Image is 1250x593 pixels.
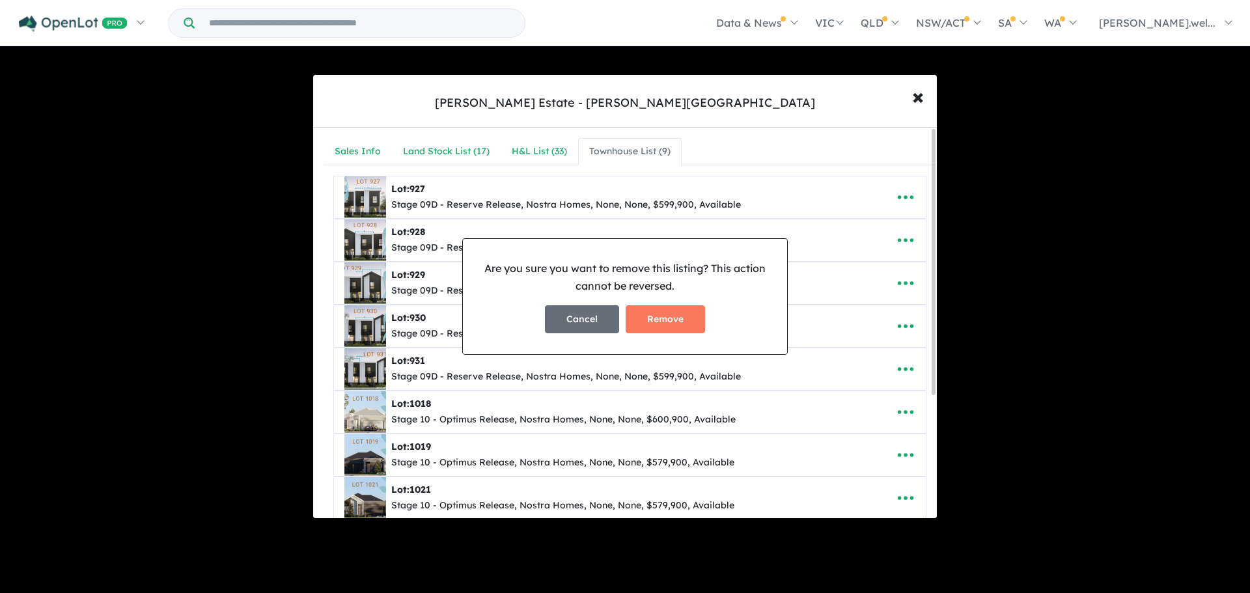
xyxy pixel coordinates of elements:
img: Openlot PRO Logo White [19,16,128,32]
button: Cancel [545,305,619,333]
input: Try estate name, suburb, builder or developer [197,9,522,37]
button: Remove [626,305,705,333]
p: Are you sure you want to remove this listing? This action cannot be reversed. [473,260,777,295]
span: [PERSON_NAME].wel... [1099,16,1215,29]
